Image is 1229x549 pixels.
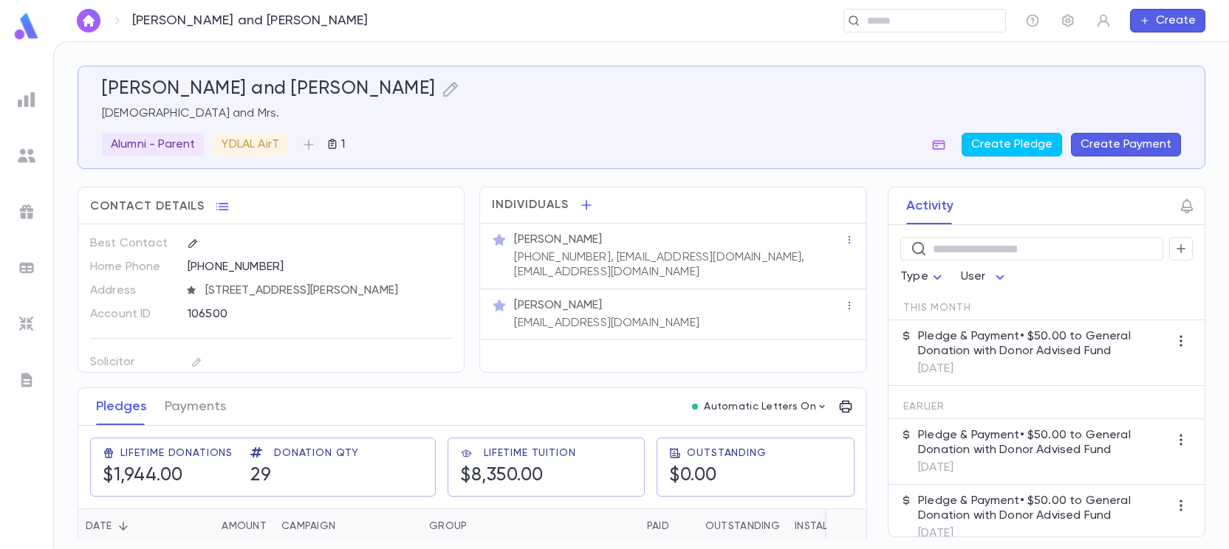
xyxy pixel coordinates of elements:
[90,351,175,374] p: Solicitor
[18,91,35,108] img: reports_grey.c525e4749d1bce6a11f5fe2a8de1b229.svg
[18,371,35,389] img: letters_grey.7941b92b52307dd3b8a917253454ce1c.svg
[514,232,602,247] p: [PERSON_NAME]
[102,78,436,100] h5: [PERSON_NAME] and [PERSON_NAME]
[460,465,575,487] h5: $8,350.00
[900,263,946,291] div: Type
[903,401,945,412] span: Earlier
[86,508,112,544] div: Date
[188,255,452,277] div: [PHONE_NUMBER]
[274,508,422,544] div: Campaign
[903,302,970,314] span: This Month
[514,316,699,331] p: [EMAIL_ADDRESS][DOMAIN_NAME]
[492,198,569,213] span: Individuals
[321,133,351,156] button: 1
[274,447,359,459] span: Donation Qty
[90,199,205,214] span: Contact Details
[132,13,369,29] p: [PERSON_NAME] and [PERSON_NAME]
[429,508,467,544] div: Group
[918,428,1169,457] p: Pledge & Payment • $50.00 to General Donation with Donor Advised Fund
[213,133,288,156] div: YDLAL AirT
[178,508,274,544] div: Amount
[669,465,766,487] h5: $0.00
[647,508,669,544] div: Paid
[687,447,766,459] span: Outstanding
[222,137,279,152] p: YDLAL AirT
[103,465,233,487] h5: $1,944.00
[514,298,602,313] p: [PERSON_NAME]
[96,388,147,425] button: Pledges
[918,494,1169,523] p: Pledge & Payment • $50.00 to General Donation with Donor Advised Fund
[112,514,135,538] button: Sort
[514,250,844,280] p: [PHONE_NUMBER], [EMAIL_ADDRESS][DOMAIN_NAME], [EMAIL_ADDRESS][DOMAIN_NAME]
[962,133,1062,156] button: Create Pledge
[222,508,267,544] div: Amount
[102,133,204,156] div: Alumni - Parent
[484,447,575,459] span: Lifetime Tuition
[961,263,1010,291] div: User
[90,255,175,279] p: Home Phone
[90,303,175,326] p: Account ID
[102,106,1181,121] p: [DEMOGRAPHIC_DATA] and Mrs.
[80,15,97,27] img: home_white.a664292cf8c1dea59945f0da9f25487c.svg
[12,12,41,41] img: logo
[199,283,453,298] span: [STREET_ADDRESS][PERSON_NAME]
[422,508,533,544] div: Group
[900,271,928,283] span: Type
[795,508,866,544] div: Installments
[787,508,876,544] div: Installments
[165,388,226,425] button: Payments
[338,137,345,152] p: 1
[918,329,1169,359] p: Pledge & Payment • $50.00 to General Donation with Donor Advised Fund
[533,508,677,544] div: Paid
[1071,133,1181,156] button: Create Payment
[686,396,834,417] button: Automatic Letters On
[78,508,178,544] div: Date
[90,279,175,303] p: Address
[961,271,986,283] span: User
[18,259,35,277] img: batches_grey.339ca447c9d9533ef1741baa751efc33.svg
[704,401,816,412] p: Automatic Letters On
[918,460,1169,475] p: [DATE]
[918,362,1169,376] p: [DATE]
[18,203,35,221] img: campaigns_grey.99e729a5f7ee94e3726e6486bddda8f1.svg
[111,137,195,152] p: Alumni - Parent
[1130,9,1205,32] button: Create
[188,303,396,325] div: 106500
[120,447,233,459] span: Lifetime Donations
[705,508,780,544] div: Outstanding
[18,315,35,333] img: imports_grey.530a8a0e642e233f2baf0ef88e8c9fcb.svg
[281,508,335,544] div: Campaign
[906,187,954,224] button: Activity
[90,232,175,255] p: Best Contact
[918,526,1169,541] p: [DATE]
[250,465,359,487] h5: 29
[677,508,787,544] div: Outstanding
[18,147,35,165] img: students_grey.60c7aba0da46da39d6d829b817ac14fc.svg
